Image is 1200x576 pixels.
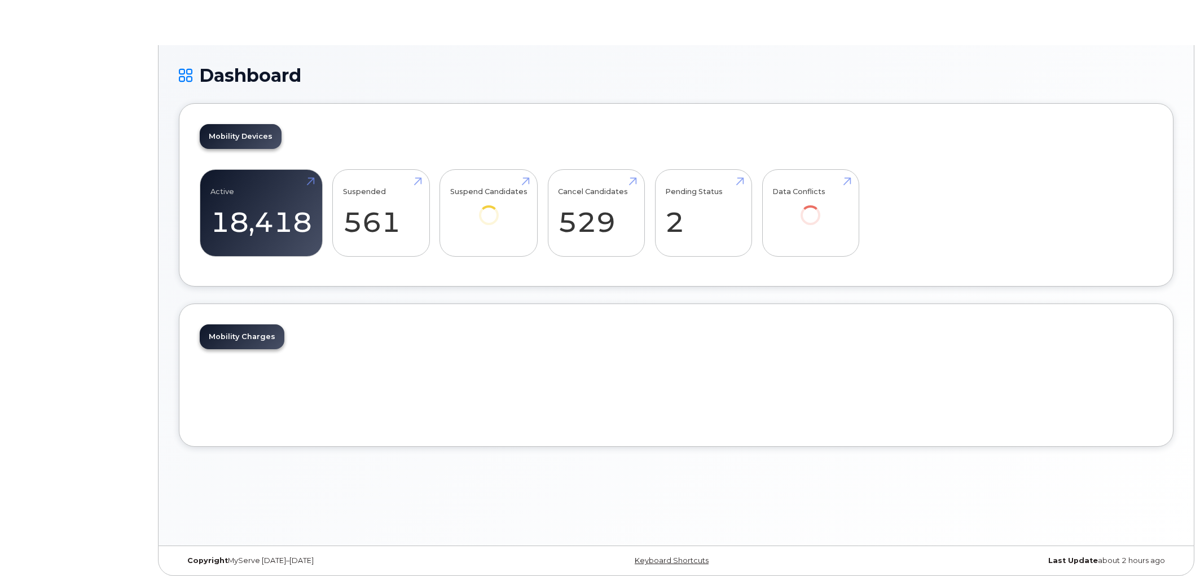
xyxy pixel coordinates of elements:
a: Suspended 561 [343,176,419,250]
strong: Copyright [187,556,228,565]
h1: Dashboard [179,65,1173,85]
a: Keyboard Shortcuts [635,556,709,565]
a: Mobility Devices [200,124,282,149]
a: Suspend Candidates [450,176,528,241]
a: Active 18,418 [210,176,312,250]
div: MyServe [DATE]–[DATE] [179,556,511,565]
strong: Last Update [1048,556,1098,565]
a: Data Conflicts [772,176,849,241]
div: about 2 hours ago [842,556,1173,565]
a: Pending Status 2 [665,176,741,250]
a: Cancel Candidates 529 [558,176,634,250]
a: Mobility Charges [200,324,284,349]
